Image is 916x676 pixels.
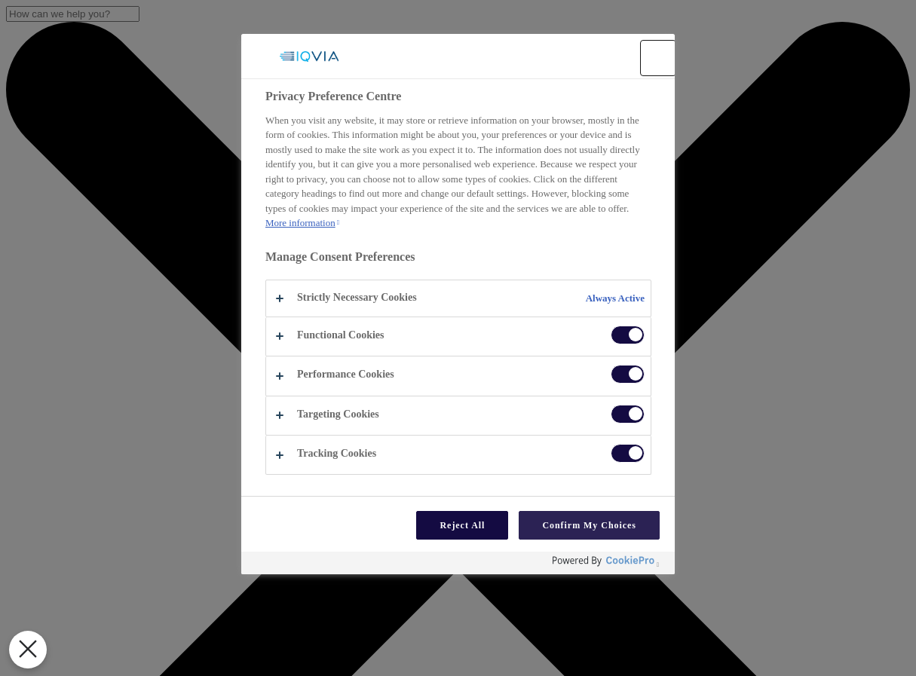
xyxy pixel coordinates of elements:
[265,113,651,231] div: When you visit any website, it may store or retrieve information on your browser, mostly in the f...
[265,87,651,106] h2: Privacy Preference Centre
[264,41,354,72] div: Company Logo
[9,631,47,668] button: Close Preferences
[642,41,675,75] button: Close
[553,555,655,567] img: Powered by OneTrust Opens in a new Tab
[265,249,651,273] h3: Manage Consent Preferences
[270,41,348,72] img: Company Logo
[416,511,508,540] button: Reject All
[553,555,667,574] a: Powered by OneTrust Opens in a new Tab
[519,511,660,540] button: Confirm My Choices
[241,34,675,575] div: Preference center
[241,34,675,575] div: Privacy Preference Centre
[265,217,339,228] a: More information about your privacy, opens in a new tab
